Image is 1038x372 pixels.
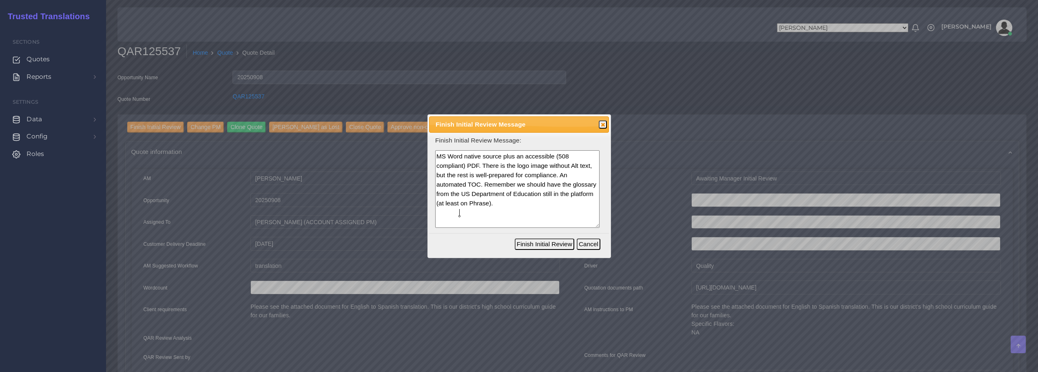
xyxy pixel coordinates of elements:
[13,99,38,105] span: Settings
[6,145,100,163] a: Roles
[6,111,100,128] a: Data
[27,55,50,64] span: Quotes
[6,51,100,68] a: Quotes
[436,120,586,129] span: Finish Initial Review Message
[27,72,51,81] span: Reports
[435,136,603,145] p: Finish Initial Review Message:
[13,39,40,45] span: Sections
[6,128,100,145] a: Config
[27,132,48,141] span: Config
[2,11,90,21] h2: Trusted Translations
[577,238,600,250] button: Cancel
[2,10,90,23] a: Trusted Translations
[515,238,574,250] button: Finish Initial Review
[27,149,44,158] span: Roles
[6,68,100,85] a: Reports
[599,120,607,129] button: Close
[27,115,42,124] span: Data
